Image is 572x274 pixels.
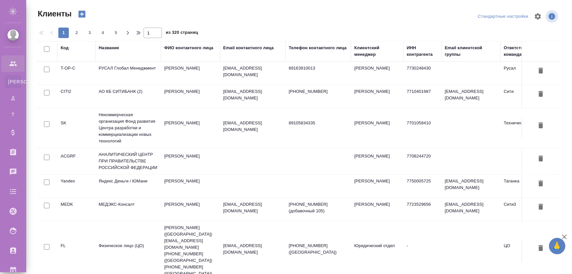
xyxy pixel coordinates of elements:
[530,9,546,24] span: Настроить таблицу
[57,116,95,139] td: SK
[71,30,82,36] span: 2
[442,85,501,108] td: [EMAIL_ADDRESS][DOMAIN_NAME]
[351,198,404,221] td: [PERSON_NAME]
[161,85,220,108] td: [PERSON_NAME]
[57,198,95,221] td: MEDK
[351,239,404,262] td: Юридический отдел
[161,62,220,85] td: [PERSON_NAME]
[289,120,348,126] p: 89105834335
[223,242,282,256] p: [EMAIL_ADDRESS][DOMAIN_NAME]
[289,65,348,72] p: 89163910013
[351,175,404,198] td: [PERSON_NAME]
[98,30,108,36] span: 4
[501,198,553,221] td: Сити3
[111,30,121,36] span: 5
[404,198,442,221] td: 7723529656
[535,178,546,190] button: Удалить
[289,242,348,256] p: [PHONE_NUMBER] ([GEOGRAPHIC_DATA])
[289,88,348,95] p: [PHONE_NUMBER]
[407,45,438,58] div: ИНН контрагента
[442,175,501,198] td: [EMAIL_ADDRESS][DOMAIN_NAME]
[57,175,95,198] td: Yandex
[289,201,348,214] p: [PHONE_NUMBER] (добавочный 105)
[289,45,347,51] div: Телефон контактного лица
[223,201,282,214] p: [EMAIL_ADDRESS][DOMAIN_NAME]
[351,85,404,108] td: [PERSON_NAME]
[164,45,213,51] div: ФИО контактного лица
[161,198,220,221] td: [PERSON_NAME]
[476,11,530,22] div: split button
[535,88,546,100] button: Удалить
[535,153,546,165] button: Удалить
[99,45,119,51] div: Название
[223,45,274,51] div: Email контактного лица
[8,111,18,118] span: Т
[57,62,95,85] td: T-OP-C
[71,28,82,38] button: 2
[161,175,220,198] td: [PERSON_NAME]
[535,201,546,213] button: Удалить
[404,175,442,198] td: 7750005725
[404,150,442,173] td: 7708244720
[501,239,553,262] td: ЦО
[85,30,95,36] span: 3
[535,242,546,255] button: Удалить
[8,78,18,85] span: [PERSON_NAME]
[223,88,282,101] p: [EMAIL_ADDRESS][DOMAIN_NAME]
[501,175,553,198] td: Таганка
[57,85,95,108] td: CITI2
[57,150,95,173] td: ACGRF
[5,108,21,121] a: Т
[445,45,497,58] div: Email клиентской группы
[111,28,121,38] button: 5
[501,85,553,108] td: Сити
[404,62,442,85] td: 7730248430
[223,120,282,133] p: [EMAIL_ADDRESS][DOMAIN_NAME]
[535,120,546,132] button: Удалить
[95,108,161,148] td: Некоммерческая организация Фонд развития Центра разработки и коммерциализации новых технологий
[95,198,161,221] td: МЕДЭКС-Консалт
[501,116,553,139] td: Технический
[95,175,161,198] td: Яндекс Деньги / ЮМани
[161,150,220,173] td: [PERSON_NAME]
[351,150,404,173] td: [PERSON_NAME]
[74,9,90,20] button: Создать
[404,116,442,139] td: 7701058410
[98,28,108,38] button: 4
[351,62,404,85] td: [PERSON_NAME]
[5,92,21,105] a: Д
[95,239,161,262] td: Физическое лицо (ЦО)
[535,65,546,77] button: Удалить
[166,29,198,38] span: из 320 страниц
[85,28,95,38] button: 3
[95,62,161,85] td: РУСАЛ Глобал Менеджмент
[404,239,442,262] td: -
[8,95,18,101] span: Д
[5,75,21,88] a: [PERSON_NAME]
[95,148,161,174] td: АНАЛИТИЧЕСКИЙ ЦЕНТР ПРИ ПРАВИТЕЛЬСТВЕ РОССИЙСКОЙ ФЕДЕРАЦИИ
[351,116,404,139] td: [PERSON_NAME]
[501,62,553,85] td: Русал
[552,239,563,253] span: 🙏
[223,65,282,78] p: [EMAIL_ADDRESS][DOMAIN_NAME]
[354,45,400,58] div: Клиентский менеджер
[404,85,442,108] td: 7710401987
[161,116,220,139] td: [PERSON_NAME]
[36,9,71,19] span: Клиенты
[549,238,565,254] button: 🙏
[61,45,69,51] div: Код
[95,85,161,108] td: АО КБ СИТИБАНК (2)
[546,10,560,23] span: Посмотреть информацию
[57,239,95,262] td: FL
[504,45,550,58] div: Ответственная команда
[442,198,501,221] td: [EMAIL_ADDRESS][DOMAIN_NAME]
